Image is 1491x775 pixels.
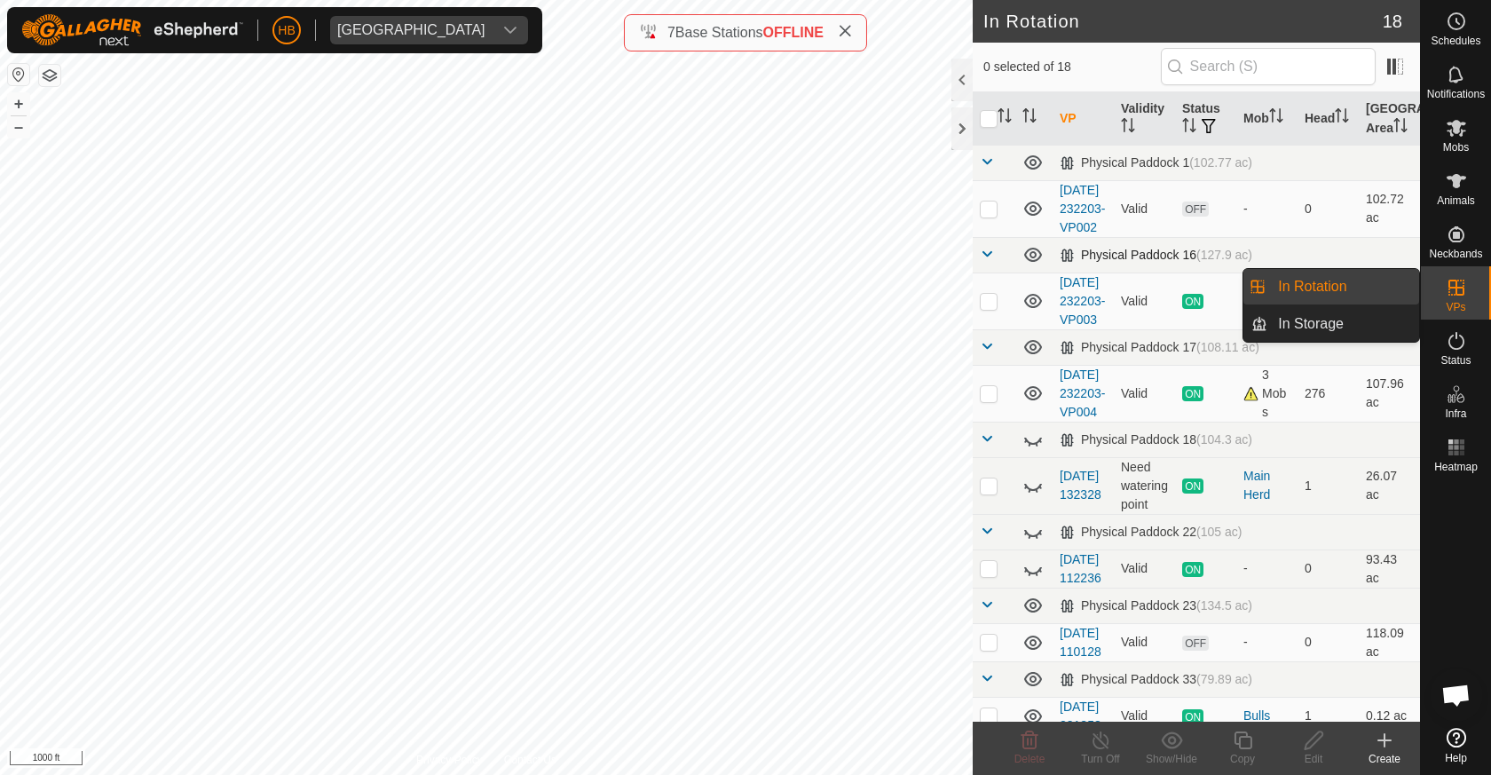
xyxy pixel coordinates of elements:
a: Help [1421,721,1491,771]
button: Map Layers [39,65,60,86]
span: Mobs [1443,142,1469,153]
p-sorticon: Activate to sort [1269,111,1283,125]
a: [DATE] 232203-VP003 [1060,275,1105,327]
div: Show/Hide [1136,751,1207,767]
td: 276 [1298,365,1359,422]
span: In Storage [1278,313,1344,335]
span: Help [1445,753,1467,763]
td: Valid [1114,697,1175,735]
span: 7 [667,25,675,40]
div: Physical Paddock 22 [1060,525,1242,540]
span: Neckbands [1429,249,1482,259]
div: 3 Mobs [1243,366,1290,422]
th: VP [1053,92,1114,146]
td: 0 [1298,180,1359,237]
img: Gallagher Logo [21,14,243,46]
a: In Rotation [1267,269,1419,304]
span: Schedules [1431,36,1480,46]
td: Valid [1114,550,1175,588]
span: Status [1440,355,1471,366]
li: In Storage [1243,306,1419,342]
span: Base Stations [675,25,763,40]
td: 118.09 ac [1359,623,1420,661]
td: 93.43 ac [1359,550,1420,588]
p-sorticon: Activate to sort [1022,111,1037,125]
span: Infra [1445,408,1466,419]
button: Reset Map [8,64,29,85]
th: Validity [1114,92,1175,146]
div: Physical Paddock 33 [1060,672,1252,687]
th: Mob [1236,92,1298,146]
div: Edit [1278,751,1349,767]
span: VPs [1446,302,1465,312]
a: [DATE] 132328 [1060,469,1101,502]
td: 0 [1298,623,1359,661]
div: Physical Paddock 16 [1060,248,1252,263]
p-sorticon: Activate to sort [998,111,1012,125]
li: In Rotation [1243,269,1419,304]
td: 102.72 ac [1359,180,1420,237]
span: Heatmap [1434,462,1478,472]
span: ON [1182,562,1203,577]
div: Turn Off [1065,751,1136,767]
span: (134.5 ac) [1196,598,1252,613]
div: Physical Paddock 1 [1060,155,1252,170]
span: (102.77 ac) [1189,155,1252,170]
div: Bulls [1243,707,1290,725]
div: - [1243,559,1290,578]
td: 1 [1298,697,1359,735]
span: Animals [1437,195,1475,206]
span: In Rotation [1278,276,1346,297]
span: ON [1182,709,1203,724]
th: Head [1298,92,1359,146]
span: OFF [1182,202,1209,217]
td: Valid [1114,365,1175,422]
td: Need watering point [1114,457,1175,514]
div: Copy [1207,751,1278,767]
td: 107.96 ac [1359,365,1420,422]
a: [DATE] 112236 [1060,552,1101,585]
span: HB [278,21,295,40]
span: 18 [1383,8,1402,35]
div: Physical Paddock 23 [1060,598,1252,613]
span: (104.3 ac) [1196,432,1252,447]
a: [DATE] 231853 [1060,700,1101,732]
div: Physical Paddock 17 [1060,340,1259,355]
div: - [1243,200,1290,218]
a: [DATE] 110128 [1060,626,1101,659]
span: ON [1182,294,1203,309]
p-sorticon: Activate to sort [1335,111,1349,125]
a: [DATE] 232203-VP004 [1060,368,1105,419]
span: ON [1182,478,1203,494]
span: Visnaga Ranch [330,16,493,44]
a: In Storage [1267,306,1419,342]
td: Valid [1114,623,1175,661]
td: 0.12 ac [1359,697,1420,735]
p-sorticon: Activate to sort [1182,121,1196,135]
td: 0 [1298,550,1359,588]
div: - [1243,633,1290,652]
th: Status [1175,92,1236,146]
div: dropdown trigger [493,16,528,44]
a: Privacy Policy [416,752,483,768]
span: (108.11 ac) [1196,340,1259,354]
input: Search (S) [1161,48,1376,85]
div: Create [1349,751,1420,767]
a: [DATE] 232203-VP002 [1060,183,1105,234]
div: Physical Paddock 18 [1060,432,1252,447]
a: Contact Us [504,752,556,768]
span: OFF [1182,636,1209,651]
button: – [8,116,29,138]
span: Notifications [1427,89,1485,99]
span: 0 selected of 18 [983,58,1161,76]
h2: In Rotation [983,11,1383,32]
div: Open chat [1430,668,1483,722]
p-sorticon: Activate to sort [1121,121,1135,135]
span: (79.89 ac) [1196,672,1252,686]
button: + [8,93,29,115]
div: Main Herd [1243,467,1290,504]
span: ON [1182,386,1203,401]
td: 1 [1298,457,1359,514]
td: Valid [1114,273,1175,329]
span: Delete [1014,753,1045,765]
